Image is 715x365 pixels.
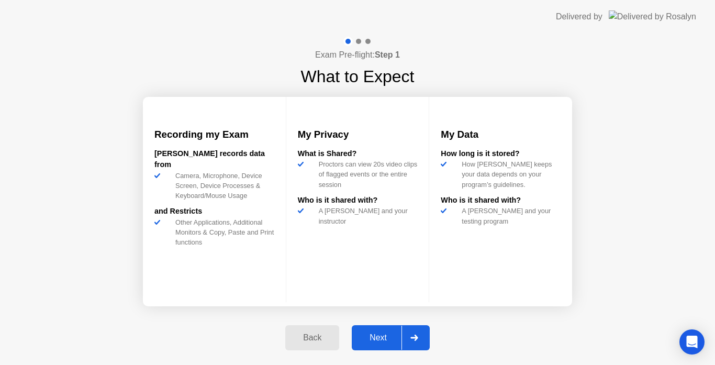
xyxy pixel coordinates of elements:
[154,127,274,142] h3: Recording my Exam
[171,171,274,201] div: Camera, Microphone, Device Screen, Device Processes & Keyboard/Mouse Usage
[441,127,561,142] h3: My Data
[609,10,696,23] img: Delivered by Rosalyn
[298,148,418,160] div: What is Shared?
[457,206,561,226] div: A [PERSON_NAME] and your testing program
[154,148,274,171] div: [PERSON_NAME] records data from
[154,206,274,217] div: and Restricts
[298,195,418,206] div: Who is it shared with?
[441,148,561,160] div: How long is it stored?
[288,333,336,342] div: Back
[679,329,705,355] div: Open Intercom Messenger
[315,49,400,61] h4: Exam Pre-flight:
[457,159,561,190] div: How [PERSON_NAME] keeps your data depends on your program’s guidelines.
[315,159,418,190] div: Proctors can view 20s video clips of flagged events or the entire session
[355,333,401,342] div: Next
[375,50,400,59] b: Step 1
[315,206,418,226] div: A [PERSON_NAME] and your instructor
[556,10,602,23] div: Delivered by
[298,127,418,142] h3: My Privacy
[352,325,430,350] button: Next
[441,195,561,206] div: Who is it shared with?
[285,325,339,350] button: Back
[171,217,274,248] div: Other Applications, Additional Monitors & Copy, Paste and Print functions
[301,64,415,89] h1: What to Expect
